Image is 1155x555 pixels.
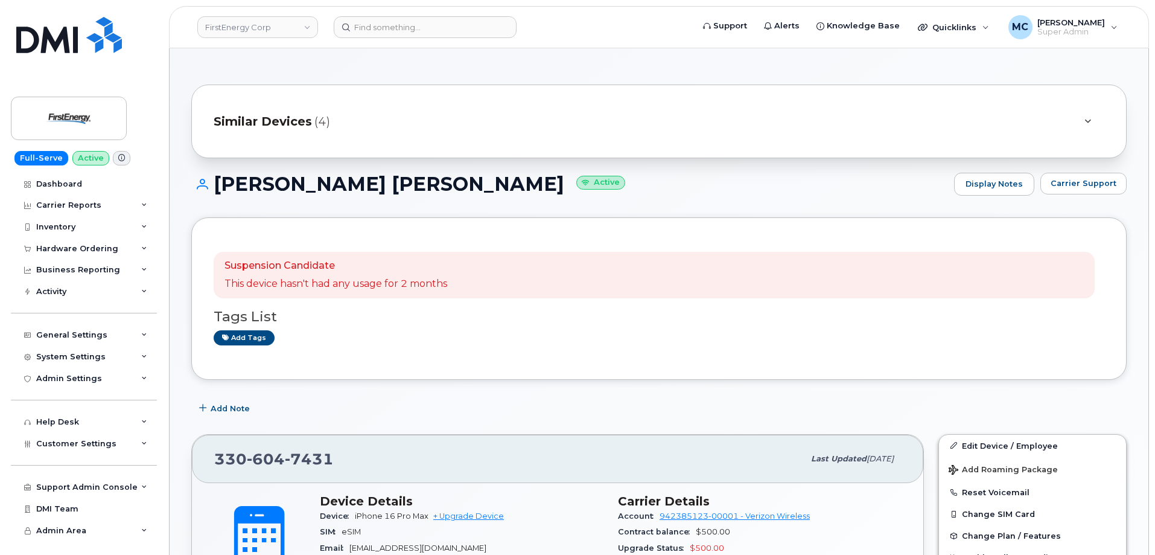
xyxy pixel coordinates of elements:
[1040,173,1127,194] button: Carrier Support
[618,527,696,536] span: Contract balance
[320,512,355,521] span: Device
[1051,178,1116,189] span: Carrier Support
[355,512,428,521] span: iPhone 16 Pro Max
[660,512,810,521] a: 942385123-00001 - Verizon Wireless
[191,173,948,194] h1: [PERSON_NAME] [PERSON_NAME]
[320,494,603,508] h3: Device Details
[211,403,250,414] span: Add Note
[939,457,1126,481] button: Add Roaming Package
[954,173,1034,196] a: Display Notes
[618,494,902,508] h3: Carrier Details
[962,531,1061,541] span: Change Plan / Features
[433,512,504,521] a: + Upgrade Device
[224,259,447,273] p: Suspension Candidate
[214,450,334,468] span: 330
[618,544,690,553] span: Upgrade Status
[576,176,625,190] small: Active
[314,113,330,130] span: (4)
[320,544,349,553] span: Email
[811,454,867,463] span: Last updated
[214,330,275,345] a: Add tags
[939,503,1126,525] button: Change SIM Card
[214,113,312,130] span: Similar Devices
[939,435,1126,457] a: Edit Device / Employee
[949,465,1058,476] span: Add Roaming Package
[349,544,486,553] span: [EMAIL_ADDRESS][DOMAIN_NAME]
[285,450,334,468] span: 7431
[1102,502,1146,546] iframe: Messenger Launcher
[320,527,342,536] span: SIM
[214,309,1104,324] h3: Tags List
[867,454,894,463] span: [DATE]
[618,512,660,521] span: Account
[342,527,361,536] span: eSIM
[247,450,285,468] span: 604
[939,525,1126,547] button: Change Plan / Features
[224,277,447,291] p: This device hasn't had any usage for 2 months
[191,398,260,420] button: Add Note
[939,481,1126,503] button: Reset Voicemail
[696,527,730,536] span: $500.00
[690,544,724,553] span: $500.00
